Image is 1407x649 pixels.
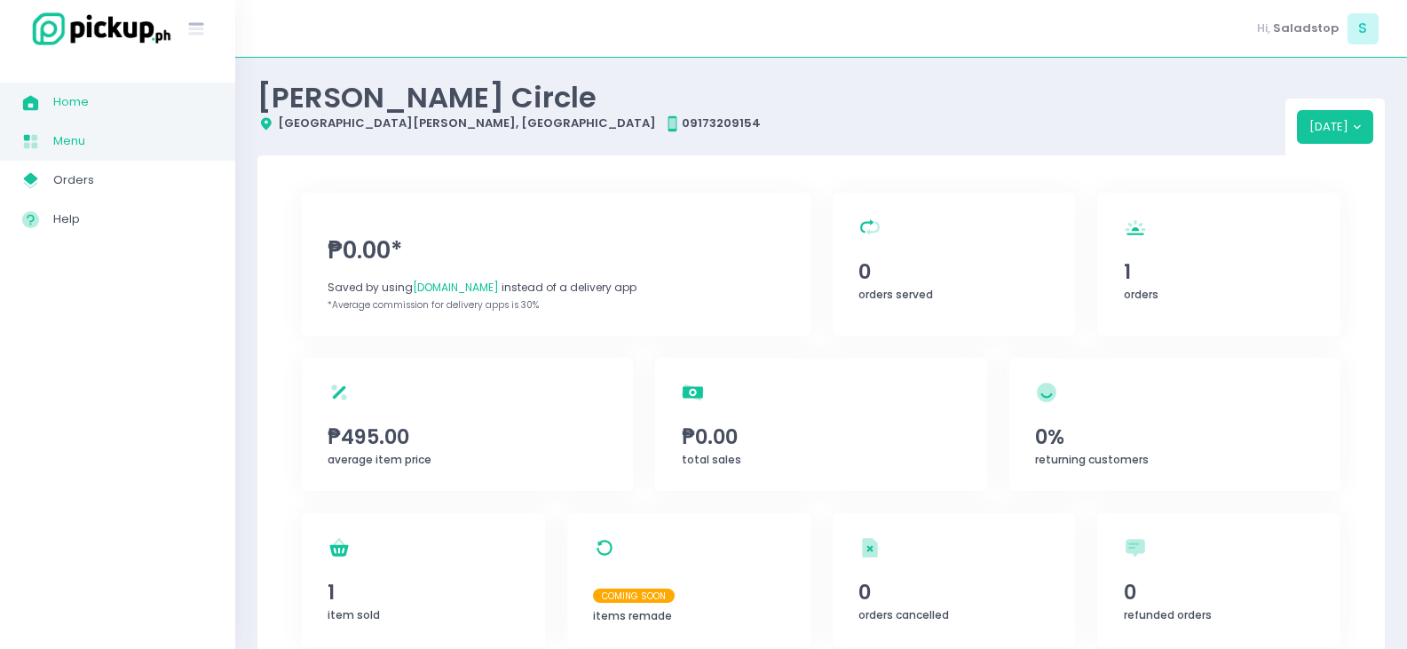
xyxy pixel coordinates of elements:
[328,298,539,312] span: *Average commission for delivery apps is 30%
[257,80,1285,115] div: [PERSON_NAME] Circle
[655,358,986,491] a: ₱0.00total sales
[257,115,1285,132] div: [GEOGRAPHIC_DATA][PERSON_NAME], [GEOGRAPHIC_DATA] 09173209154
[593,589,675,603] span: Coming Soon
[1097,193,1340,336] a: 1orders
[1124,607,1212,622] span: refunded orders
[1124,577,1315,607] span: 0
[328,577,518,607] span: 1
[858,607,949,622] span: orders cancelled
[328,422,607,452] span: ₱495.00
[328,280,784,296] div: Saved by using instead of a delivery app
[858,287,933,302] span: orders served
[858,577,1049,607] span: 0
[53,169,213,192] span: Orders
[302,513,545,647] a: 1item sold
[1297,110,1374,144] button: [DATE]
[1035,422,1315,452] span: 0%
[1124,287,1158,302] span: orders
[53,130,213,153] span: Menu
[328,233,784,268] span: ₱0.00*
[53,91,213,114] span: Home
[1273,20,1339,37] span: Saladstop
[413,280,499,295] span: [DOMAIN_NAME]
[1257,20,1270,37] span: Hi,
[1035,452,1149,467] span: returning customers
[1097,513,1340,647] a: 0refunded orders
[1348,13,1379,44] span: S
[858,257,1049,287] span: 0
[328,607,380,622] span: item sold
[302,358,633,491] a: ₱495.00average item price
[682,452,741,467] span: total sales
[1124,257,1315,287] span: 1
[593,608,672,623] span: items remade
[53,208,213,231] span: Help
[22,10,173,48] img: logo
[1009,358,1340,491] a: 0%returning customers
[833,513,1076,647] a: 0orders cancelled
[833,193,1076,336] a: 0orders served
[682,422,961,452] span: ₱0.00
[328,452,431,467] span: average item price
